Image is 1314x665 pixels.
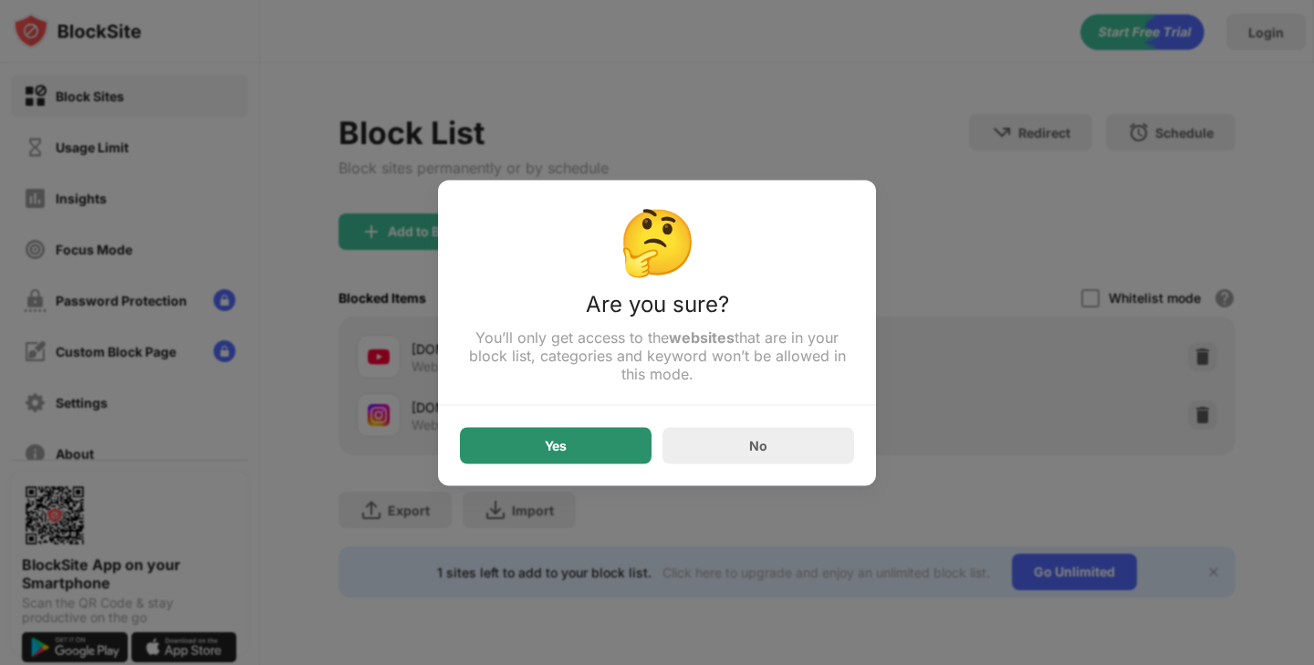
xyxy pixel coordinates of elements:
[545,438,567,452] div: Yes
[460,327,854,382] div: You’ll only get access to the that are in your block list, categories and keyword won’t be allowe...
[669,327,735,346] strong: websites
[460,202,854,279] div: 🤔
[749,438,767,453] div: No
[460,290,854,327] div: Are you sure?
